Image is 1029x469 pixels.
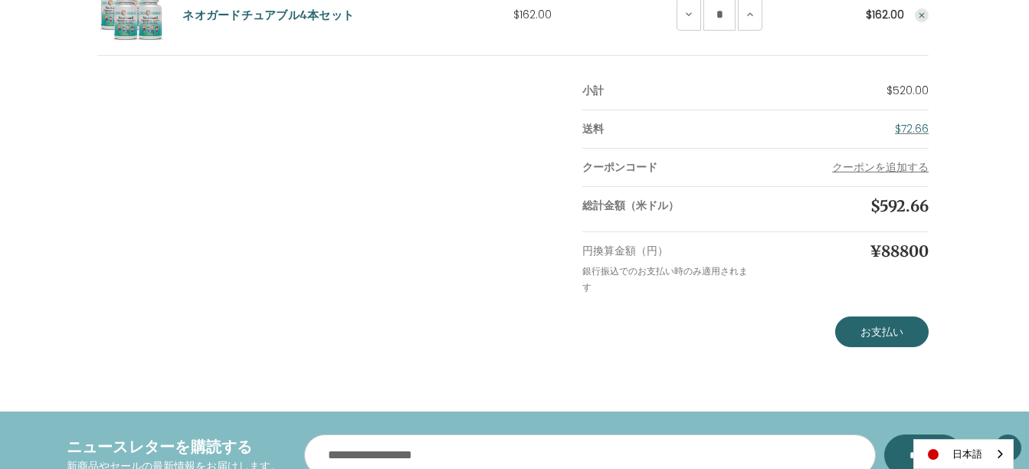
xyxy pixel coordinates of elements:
[913,439,1014,469] div: Language
[182,7,354,25] a: ネオガードチュアブル4本セット
[582,243,755,259] p: 円換算金額（円）
[67,435,281,458] h4: ニュースレターを購読する
[914,440,1013,468] a: 日本語
[913,439,1014,469] aside: Language selected: 日本語
[582,121,604,136] strong: 送料
[886,83,929,98] span: $520.00
[582,198,679,213] strong: 総計金額（米ドル）
[866,7,904,22] strong: $162.00
[870,241,929,261] span: ¥88800
[870,196,929,215] span: $592.66
[832,159,929,175] button: クーポンを追加する
[513,7,552,22] span: $162.00
[835,316,929,347] a: お支払い
[915,8,929,22] button: Remove NeoGuard Chewable 4 Save Set from cart
[582,264,748,294] small: 銀行振込でのお支払い時のみ適用されます
[582,159,657,175] strong: クーポンコード
[582,83,604,98] strong: 小計
[895,121,929,136] a: $72.66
